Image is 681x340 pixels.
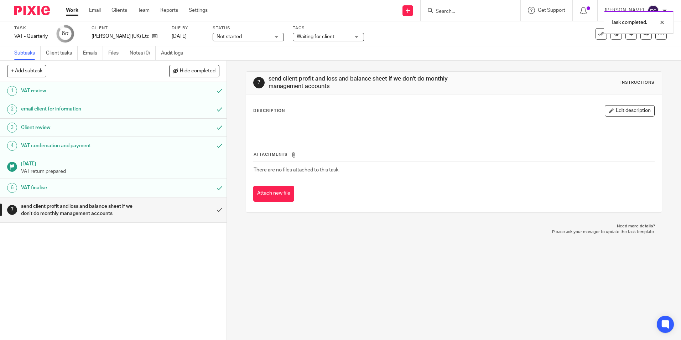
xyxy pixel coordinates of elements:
[253,108,285,114] p: Description
[14,46,41,60] a: Subtasks
[648,5,659,16] img: svg%3E
[46,46,78,60] a: Client tasks
[253,229,655,235] p: Please ask your manager to update the task template.
[269,75,469,91] h1: send client profit and loss and balance sheet if we don't do monthly management accounts
[180,68,215,74] span: Hide completed
[21,201,144,219] h1: send client profit and loss and balance sheet if we don't do monthly management accounts
[172,34,187,39] span: [DATE]
[253,77,265,88] div: 7
[253,223,655,229] p: Need more details?
[213,25,284,31] label: Status
[611,19,647,26] p: Task completed.
[92,33,149,40] p: [PERSON_NAME] (UK) Ltd
[7,104,17,114] div: 2
[161,46,188,60] a: Audit logs
[7,205,17,215] div: 7
[108,46,124,60] a: Files
[7,65,46,77] button: + Add subtask
[62,30,69,38] div: 6
[65,32,69,36] small: /7
[92,25,163,31] label: Client
[21,168,220,175] p: VAT return prepared
[160,7,178,14] a: Reports
[254,153,288,156] span: Attachments
[14,25,48,31] label: Task
[21,86,144,96] h1: VAT review
[217,34,242,39] span: Not started
[254,168,339,172] span: There are no files attached to this task.
[138,7,150,14] a: Team
[66,7,78,14] a: Work
[89,7,101,14] a: Email
[189,7,208,14] a: Settings
[21,140,144,151] h1: VAT confirmation and payment
[172,25,204,31] label: Due by
[7,183,17,193] div: 6
[297,34,334,39] span: Waiting for client
[605,105,655,117] button: Edit description
[21,122,144,133] h1: Client review
[83,46,103,60] a: Emails
[111,7,127,14] a: Clients
[253,186,294,202] button: Attach new file
[7,123,17,133] div: 3
[293,25,364,31] label: Tags
[21,159,220,168] h1: [DATE]
[169,65,219,77] button: Hide completed
[21,182,144,193] h1: VAT finalise
[7,141,17,151] div: 4
[14,33,48,40] div: VAT - Quarterly
[7,86,17,96] div: 1
[130,46,156,60] a: Notes (0)
[14,6,50,15] img: Pixie
[620,80,655,86] div: Instructions
[21,104,144,114] h1: email client for information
